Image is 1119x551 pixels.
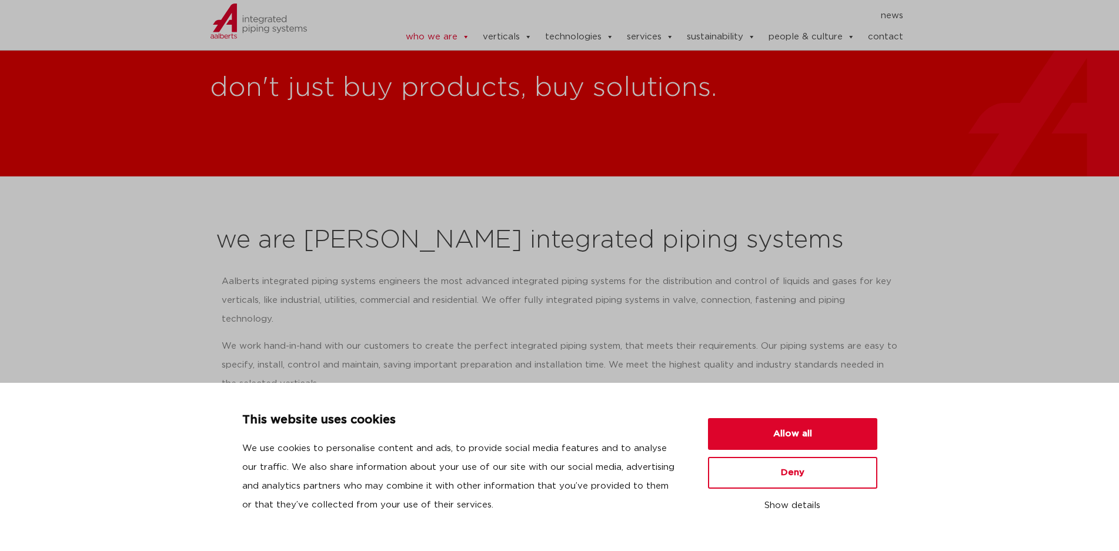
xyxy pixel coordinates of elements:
p: We work hand-in-hand with our customers to create the perfect integrated piping system, that meet... [222,337,898,393]
button: Deny [708,457,877,489]
button: Allow all [708,418,877,450]
a: technologies [545,25,614,49]
a: verticals [483,25,532,49]
a: people & culture [769,25,855,49]
a: who we are [406,25,470,49]
a: services [627,25,674,49]
p: Aalberts integrated piping systems engineers the most advanced integrated piping systems for the ... [222,272,898,329]
a: news [881,6,903,25]
p: We use cookies to personalise content and ads, to provide social media features and to analyse ou... [242,439,680,515]
button: Show details [708,496,877,516]
p: This website uses cookies [242,411,680,430]
a: sustainability [687,25,756,49]
nav: Menu [370,6,904,25]
h2: we are [PERSON_NAME] integrated piping systems [216,226,904,255]
a: contact [868,25,903,49]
